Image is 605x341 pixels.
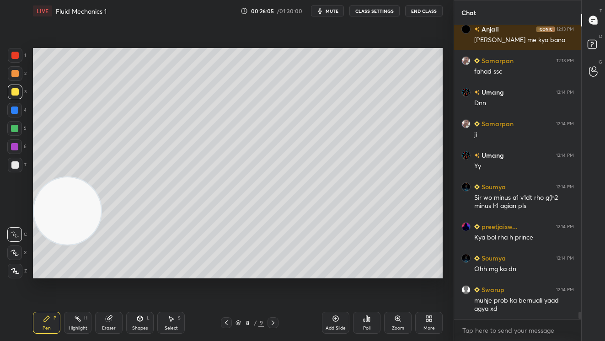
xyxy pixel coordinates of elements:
[326,8,338,14] span: mute
[461,25,471,34] img: 3
[7,121,27,136] div: 5
[556,90,574,95] div: 12:14 PM
[461,285,471,294] img: default.png
[556,287,574,293] div: 12:14 PM
[474,296,574,314] div: muhje prob ka bernuali yaad agya xd
[84,316,87,320] div: H
[258,319,264,327] div: 9
[474,287,480,293] img: Learner_Badge_beginner_1_8b307cf2a0.svg
[474,58,480,64] img: Learner_Badge_beginner_1_8b307cf2a0.svg
[480,87,504,97] h6: Umang
[474,130,574,139] div: ji
[69,326,87,330] div: Highlight
[8,264,27,278] div: Z
[349,5,400,16] button: CLASS SETTINGS
[392,326,404,330] div: Zoom
[474,233,574,242] div: Kya bol rha h prince
[8,66,27,81] div: 2
[474,121,480,127] img: Learner_Badge_beginner_1_8b307cf2a0.svg
[7,245,27,260] div: X
[461,254,471,263] img: c21b1e81a651426ba1e48d7baf10fc39.jpg
[599,59,602,65] p: G
[405,5,443,16] button: End Class
[556,121,574,127] div: 12:14 PM
[43,326,51,330] div: Pen
[556,224,574,229] div: 12:14 PM
[480,285,504,294] h6: Swarup
[54,316,56,320] div: P
[363,326,370,330] div: Poll
[600,7,602,14] p: T
[8,85,27,99] div: 3
[480,222,518,231] h6: preetjaisw...
[474,256,480,261] img: Learner_Badge_beginner_1_8b307cf2a0.svg
[480,56,514,65] h6: Samarpan
[33,5,52,16] div: LIVE
[556,153,574,158] div: 12:14 PM
[480,253,506,263] h6: Soumya
[474,224,480,229] img: Learner_Badge_beginner_1_8b307cf2a0.svg
[178,316,181,320] div: S
[461,88,471,97] img: 3
[7,227,27,242] div: C
[8,48,26,63] div: 1
[461,182,471,192] img: c21b1e81a651426ba1e48d7baf10fc39.jpg
[480,119,514,128] h6: Samarpan
[454,0,483,25] p: Chat
[474,193,574,211] div: Sir wo minus a1 v1dt rho g(h2 minus h1 agian pls
[254,320,257,325] div: /
[7,139,27,154] div: 6
[557,58,574,64] div: 12:13 PM
[147,316,150,320] div: L
[556,184,574,190] div: 12:14 PM
[474,36,574,45] div: [PERSON_NAME] me kya bana
[132,326,148,330] div: Shapes
[7,103,27,117] div: 4
[165,326,178,330] div: Select
[56,7,107,16] h4: Fluid Mechanics 1
[461,222,471,231] img: 3ce0e2c6cbc147b6b6892e71ba2df1de.jpg
[474,184,480,190] img: Learner_Badge_beginner_1_8b307cf2a0.svg
[454,25,581,319] div: grid
[8,158,27,172] div: 7
[474,99,574,108] div: Dnn
[474,153,480,158] img: no-rating-badge.077c3623.svg
[243,320,252,325] div: 8
[461,56,471,65] img: 69bf3916e3c6485f824e6c062c38a48c.jpg
[480,182,506,192] h6: Soumya
[480,24,499,34] h6: Anjali
[474,90,480,95] img: no-rating-badge.077c3623.svg
[474,27,480,32] img: no-rating-badge.077c3623.svg
[474,162,574,171] div: Yy
[311,5,344,16] button: mute
[474,67,574,76] div: fahad ssc
[326,326,346,330] div: Add Slide
[474,265,574,274] div: Ohh mg ka dn
[461,119,471,128] img: 69bf3916e3c6485f824e6c062c38a48c.jpg
[423,326,435,330] div: More
[102,326,116,330] div: Eraser
[461,151,471,160] img: 3
[557,27,574,32] div: 12:13 PM
[556,256,574,261] div: 12:14 PM
[480,150,504,160] h6: Umang
[536,27,555,32] img: iconic-dark.1390631f.png
[599,33,602,40] p: D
